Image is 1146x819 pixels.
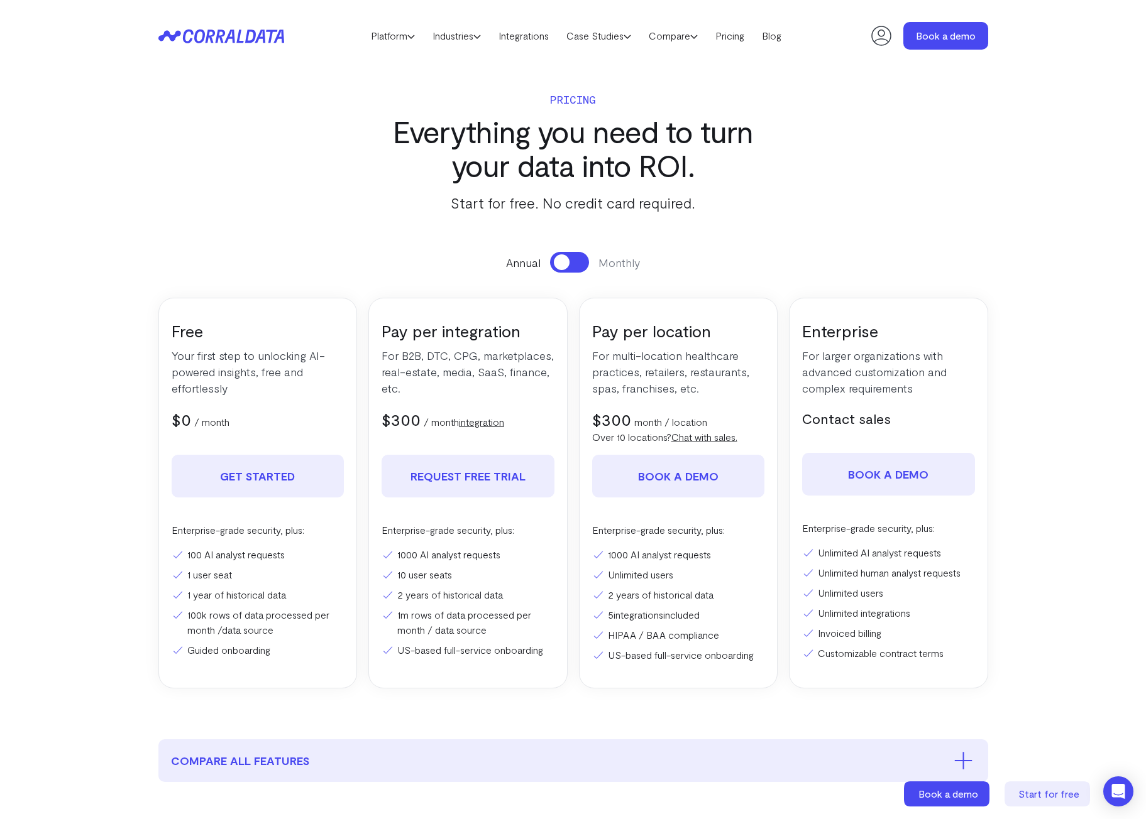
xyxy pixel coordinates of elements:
[382,547,554,562] li: 1000 AI analyst requests
[671,431,737,443] a: Chat with sales.
[172,643,344,658] li: Guided onboarding
[592,648,765,663] li: US-based full-service onboarding
[592,547,765,562] li: 1000 AI analyst requests
[369,192,778,214] p: Start for free. No credit card required.
[382,587,554,602] li: 2 years of historical data
[172,455,344,497] a: Get Started
[904,781,992,806] a: Book a demo
[802,409,975,428] h5: Contact sales
[592,627,765,643] li: HIPAA / BAA compliance
[802,453,975,496] a: Book a demo
[592,320,765,341] h3: Pay per location
[490,26,558,45] a: Integrations
[172,587,344,602] li: 1 year of historical data
[424,415,504,430] p: / month
[614,609,663,621] a: integrations
[172,547,344,562] li: 100 AI analyst requests
[592,607,765,622] li: 5 included
[592,523,765,538] p: Enterprise-grade security, plus:
[707,26,753,45] a: Pricing
[802,646,975,661] li: Customizable contract terms
[382,607,554,637] li: 1m rows of data processed per month / data source
[592,455,765,497] a: Book a demo
[592,567,765,582] li: Unlimited users
[424,26,490,45] a: Industries
[382,409,421,429] span: $300
[558,26,640,45] a: Case Studies
[459,416,504,428] a: integration
[802,545,975,560] li: Unlimited AI analyst requests
[172,607,344,637] li: 100k rows of data processed per month /
[634,415,707,430] p: month / location
[1103,776,1133,806] div: Open Intercom Messenger
[802,585,975,600] li: Unlimited users
[172,320,344,341] h3: Free
[172,523,344,538] p: Enterprise-grade security, plus:
[382,523,554,538] p: Enterprise-grade security, plus:
[1005,781,1093,806] a: Start for free
[362,26,424,45] a: Platform
[369,90,778,108] p: Pricing
[802,605,975,621] li: Unlimited integrations
[592,430,765,445] p: Over 10 locations?
[802,565,975,580] li: Unlimited human analyst requests
[158,739,988,782] button: compare all features
[640,26,707,45] a: Compare
[802,626,975,641] li: Invoiced billing
[592,409,631,429] span: $300
[592,587,765,602] li: 2 years of historical data
[172,409,191,429] span: $0
[592,347,765,396] p: For multi-location healthcare practices, retailers, restaurants, spas, franchises, etc.
[802,320,975,341] h3: Enterprise
[382,567,554,582] li: 10 user seats
[598,254,640,271] span: Monthly
[903,22,988,50] a: Book a demo
[382,643,554,658] li: US-based full-service onboarding
[194,415,229,430] p: / month
[172,567,344,582] li: 1 user seat
[222,624,273,636] a: data source
[172,347,344,396] p: Your first step to unlocking AI-powered insights, free and effortlessly
[918,788,978,800] span: Book a demo
[506,254,541,271] span: Annual
[369,114,778,182] h3: Everything you need to turn your data into ROI.
[1018,788,1079,800] span: Start for free
[753,26,790,45] a: Blog
[802,521,975,536] p: Enterprise-grade security, plus:
[802,347,975,396] p: For larger organizations with advanced customization and complex requirements
[382,455,554,497] a: REQUEST FREE TRIAL
[382,320,554,341] h3: Pay per integration
[382,347,554,396] p: For B2B, DTC, CPG, marketplaces, real-estate, media, SaaS, finance, etc.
